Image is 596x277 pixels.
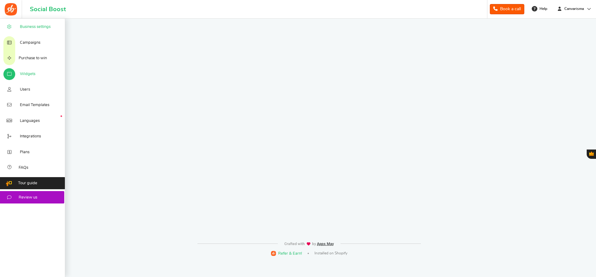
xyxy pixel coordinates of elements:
[5,2,24,21] button: Open LiveChat chat widget
[314,251,347,256] span: Installed on Shopify
[19,56,47,61] span: Purchase to win
[61,115,62,117] em: New
[284,242,334,246] img: img-footer.webp
[19,195,37,200] span: Review us
[20,134,41,139] span: Integrations
[589,151,594,156] span: Gratisfaction
[271,250,302,256] a: Refer & Earn!
[490,4,524,14] a: Book a call
[30,6,66,13] h1: Social Boost
[5,3,17,16] img: Social Boost
[20,71,35,77] span: Widgets
[18,181,37,186] span: Tour guide
[562,6,586,11] span: Canvarisma
[20,150,29,155] span: Plans
[19,165,28,171] span: FAQs
[529,4,550,14] a: Help
[20,40,40,46] span: Campaigns
[20,87,30,92] span: Users
[20,118,40,124] span: Languages
[308,253,309,254] span: |
[587,150,596,159] button: Gratisfaction
[20,102,49,108] span: Email Templates
[538,6,547,11] span: Help
[20,24,51,30] span: Business settings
